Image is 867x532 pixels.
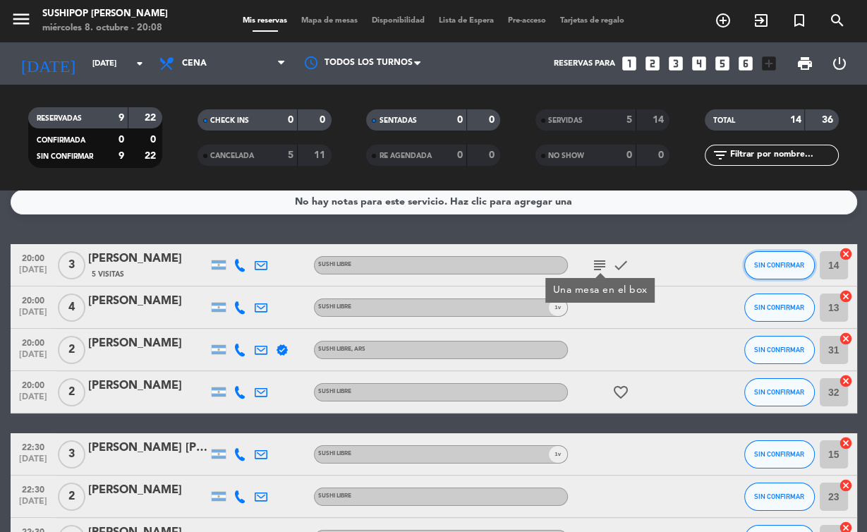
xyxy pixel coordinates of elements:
[58,336,85,364] span: 2
[236,17,294,25] span: Mis reservas
[796,55,813,72] span: print
[457,150,463,160] strong: 0
[88,481,208,500] div: [PERSON_NAME]
[37,137,85,144] span: CONFIRMADA
[839,332,853,346] i: cancel
[789,115,801,125] strong: 14
[131,55,148,72] i: arrow_drop_down
[379,152,431,159] span: RE AGENDADA
[548,117,583,124] span: SERVIDAS
[16,249,51,265] span: 20:00
[37,153,93,160] span: SIN CONFIRMAR
[715,12,732,29] i: add_circle_outline
[780,8,818,32] span: Reserva especial
[704,8,742,32] span: RESERVAR MESA
[501,17,553,25] span: Pre-acceso
[16,454,51,471] span: [DATE]
[58,294,85,322] span: 4
[554,59,615,68] span: Reservas para
[744,483,815,511] button: SIN CONFIRMAR
[753,12,770,29] i: exit_to_app
[667,54,685,73] i: looks_3
[11,8,32,30] i: menu
[744,440,815,468] button: SIN CONFIRMAR
[591,257,608,274] i: subject
[736,54,755,73] i: looks_6
[839,478,853,492] i: cancel
[318,262,351,267] span: SUSHI LIBRE
[729,147,838,163] input: Filtrar por nombre...
[145,113,159,123] strong: 22
[318,493,351,499] span: SUSHI LIBRE
[554,303,557,312] span: 1
[744,251,815,279] button: SIN CONFIRMAR
[150,135,159,145] strong: 0
[16,308,51,324] span: [DATE]
[16,438,51,454] span: 22:30
[294,17,365,25] span: Mapa de mesas
[626,150,632,160] strong: 0
[754,303,804,311] span: SIN CONFIRMAR
[818,8,856,32] span: BUSCAR
[88,250,208,268] div: [PERSON_NAME]
[754,261,804,269] span: SIN CONFIRMAR
[760,54,778,73] i: add_box
[489,115,497,125] strong: 0
[210,117,249,124] span: CHECK INS
[318,389,351,394] span: SUSHI LIBRE
[119,113,124,123] strong: 9
[713,54,732,73] i: looks_5
[552,283,647,298] div: Una mesa en el box
[37,115,82,122] span: RESERVADAS
[58,440,85,468] span: 3
[16,291,51,308] span: 20:00
[744,336,815,364] button: SIN CONFIRMAR
[119,135,124,145] strong: 0
[42,7,168,21] div: Sushipop [PERSON_NAME]
[742,8,780,32] span: WALK IN
[653,115,667,125] strong: 14
[318,451,351,457] span: SUSHI LIBRE
[16,350,51,366] span: [DATE]
[295,194,572,210] div: No hay notas para este servicio. Haz clic para agregar una
[210,152,254,159] span: CANCELADA
[839,436,853,450] i: cancel
[658,150,667,160] strong: 0
[831,55,848,72] i: power_settings_new
[88,377,208,395] div: [PERSON_NAME]
[16,376,51,392] span: 20:00
[839,247,853,261] i: cancel
[626,115,632,125] strong: 5
[553,17,631,25] span: Tarjetas de regalo
[690,54,708,73] i: looks_4
[432,17,501,25] span: Lista de Espera
[829,12,846,29] i: search
[16,392,51,409] span: [DATE]
[620,54,638,73] i: looks_one
[288,115,293,125] strong: 0
[58,483,85,511] span: 2
[88,439,208,457] div: [PERSON_NAME] [PERSON_NAME]
[16,334,51,350] span: 20:00
[351,346,365,352] span: , ARS
[58,251,85,279] span: 3
[318,346,365,352] span: SUSHI LIBRE
[754,388,804,396] span: SIN CONFIRMAR
[16,480,51,497] span: 22:30
[182,59,207,68] span: Cena
[145,151,159,161] strong: 22
[16,265,51,282] span: [DATE]
[554,449,557,459] span: 1
[489,150,497,160] strong: 0
[549,299,567,316] span: v
[42,21,168,35] div: miércoles 8. octubre - 20:08
[318,304,351,310] span: SUSHI LIBRE
[822,42,856,85] div: LOG OUT
[11,8,32,35] button: menu
[744,378,815,406] button: SIN CONFIRMAR
[548,152,584,159] span: NO SHOW
[744,294,815,322] button: SIN CONFIRMAR
[457,115,463,125] strong: 0
[713,117,735,124] span: TOTAL
[549,446,567,463] span: v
